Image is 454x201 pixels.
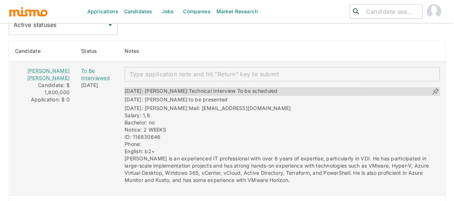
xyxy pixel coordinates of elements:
[189,96,228,102] span: to be presented
[9,41,76,61] th: Candidate
[125,105,430,183] span: Mail: [EMAIL_ADDRESS][DOMAIN_NAME] Salary: 1,8 Bachelor: no Notice: 2 WEEKS ID: 116830646 Phone: ...
[119,41,445,61] th: Notes
[125,87,277,96] div: [DATE]: [PERSON_NAME]:
[427,4,441,19] img: Maia Reyes
[125,104,431,183] div: [DATE]: [PERSON_NAME]:
[15,81,70,96] div: Candidate: $ 1,800,000
[27,67,70,81] a: [PERSON_NAME] [PERSON_NAME]
[9,6,48,17] img: logo
[105,20,115,30] button: Open
[15,96,70,103] div: Application: $ 0
[189,87,278,93] span: Technical Interview To be scheduled
[81,67,113,81] a: To Be Interviewed
[81,81,113,88] div: [DATE]
[363,6,419,17] input: Candidate search
[75,41,119,61] th: Status
[125,96,228,104] div: [DATE]: [PERSON_NAME]:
